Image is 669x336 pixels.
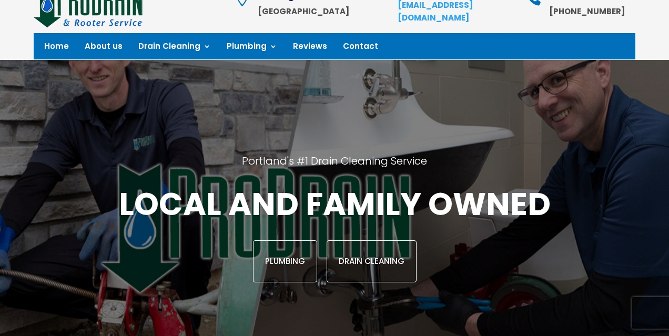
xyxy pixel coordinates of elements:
[253,240,317,282] a: Plumbing
[87,184,582,282] div: Local and family owned
[343,43,378,54] a: Contact
[549,6,625,17] strong: [PHONE_NUMBER]
[87,154,582,184] h2: Portland's #1 Drain Cleaning Service
[85,43,123,54] a: About us
[327,240,417,282] a: Drain Cleaning
[44,43,69,54] a: Home
[293,43,327,54] a: Reviews
[227,43,277,54] a: Plumbing
[258,6,349,17] strong: [GEOGRAPHIC_DATA]
[138,43,211,54] a: Drain Cleaning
